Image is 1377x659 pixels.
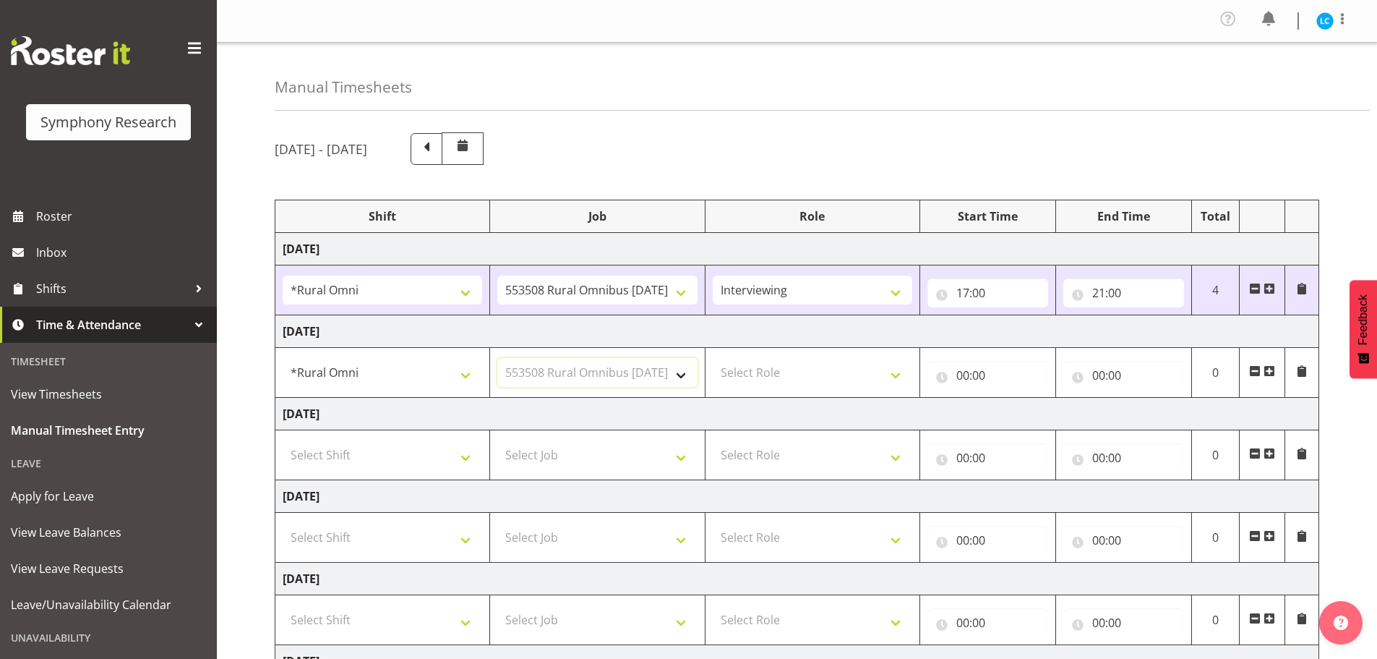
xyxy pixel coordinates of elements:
input: Click to select... [1063,361,1184,390]
div: Job [497,208,697,225]
td: 4 [1191,265,1240,315]
span: View Leave Balances [11,522,206,543]
div: Start Time [927,208,1048,225]
input: Click to select... [1063,526,1184,555]
td: 0 [1191,430,1240,480]
h4: Manual Timesheets [275,79,412,95]
img: lindsay-carroll-holland11869.jpg [1316,12,1334,30]
a: View Timesheets [4,376,213,412]
div: End Time [1063,208,1184,225]
span: View Leave Requests [11,558,206,579]
div: Symphony Research [40,111,176,133]
span: Feedback [1357,294,1370,345]
span: Time & Attendance [36,314,188,336]
span: Shifts [36,278,188,299]
td: [DATE] [275,563,1319,595]
input: Click to select... [1063,279,1184,307]
input: Click to select... [927,443,1048,472]
div: Leave [4,448,213,478]
div: Unavailability [4,623,213,652]
span: Leave/Unavailability Calendar [11,594,206,616]
input: Click to select... [1063,443,1184,472]
a: View Leave Balances [4,514,213,550]
div: Total [1199,208,1232,225]
td: 0 [1191,513,1240,563]
input: Click to select... [927,361,1048,390]
a: Leave/Unavailability Calendar [4,587,213,623]
span: Inbox [36,242,210,263]
img: help-xxl-2.png [1334,616,1348,630]
td: 0 [1191,595,1240,645]
button: Feedback - Show survey [1350,280,1377,378]
h5: [DATE] - [DATE] [275,141,367,157]
input: Click to select... [927,608,1048,637]
div: Role [713,208,912,225]
td: [DATE] [275,398,1319,430]
span: Manual Timesheet Entry [11,420,206,441]
span: Roster [36,205,210,227]
td: [DATE] [275,480,1319,513]
input: Click to select... [1063,608,1184,637]
div: Shift [283,208,482,225]
input: Click to select... [927,526,1048,555]
input: Click to select... [927,279,1048,307]
span: View Timesheets [11,383,206,405]
a: View Leave Requests [4,550,213,587]
a: Apply for Leave [4,478,213,514]
a: Manual Timesheet Entry [4,412,213,448]
img: Rosterit website logo [11,36,130,65]
div: Timesheet [4,346,213,376]
span: Apply for Leave [11,485,206,507]
td: 0 [1191,348,1240,398]
td: [DATE] [275,315,1319,348]
td: [DATE] [275,233,1319,265]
